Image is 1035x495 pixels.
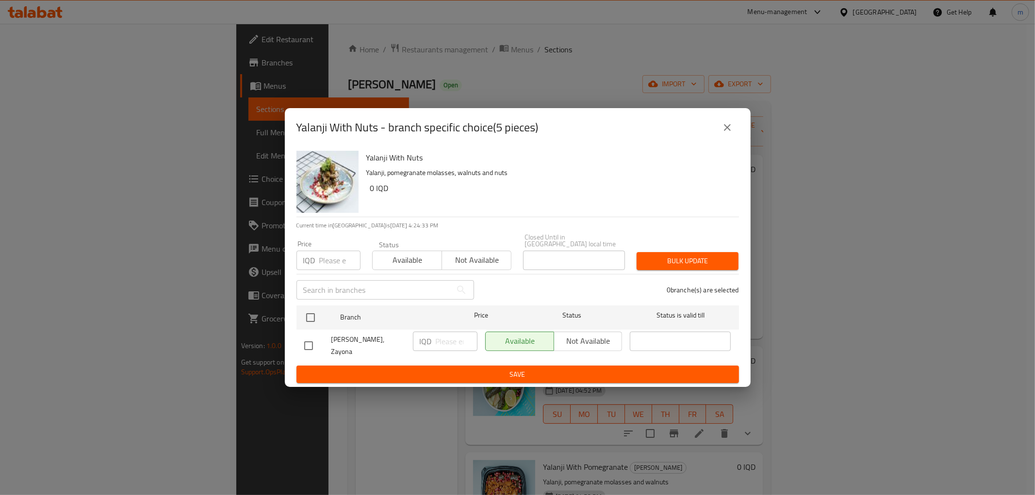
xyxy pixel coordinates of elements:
span: Price [449,309,513,321]
button: Bulk update [637,252,739,270]
span: Branch [340,311,441,323]
button: Save [296,366,739,383]
button: close [716,116,739,139]
span: Not available [446,253,508,267]
p: Current time in [GEOGRAPHIC_DATA] is [DATE] 4:24:33 PM [296,221,739,230]
input: Search in branches [296,280,452,300]
img: Yalanji With Nuts [296,151,359,213]
span: Save [304,368,731,381]
h6: 0 IQD [370,181,731,195]
h6: Yalanji With Nuts [366,151,731,164]
p: Yalanji, pomegranate molasses, walnuts and nuts [366,167,731,179]
button: Available [372,251,442,270]
span: Available [377,253,438,267]
p: IQD [303,255,315,266]
p: IQD [420,335,432,347]
p: 0 branche(s) are selected [667,285,739,295]
span: [PERSON_NAME], Zayona [331,334,405,358]
button: Not available [442,251,511,270]
h2: Yalanji With Nuts - branch specific choice(5 pieces) [296,120,539,135]
input: Please enter price [319,251,361,270]
span: Status is valid till [630,309,731,321]
span: Bulk update [644,255,731,267]
input: Please enter price [436,332,477,351]
span: Status [521,309,622,321]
